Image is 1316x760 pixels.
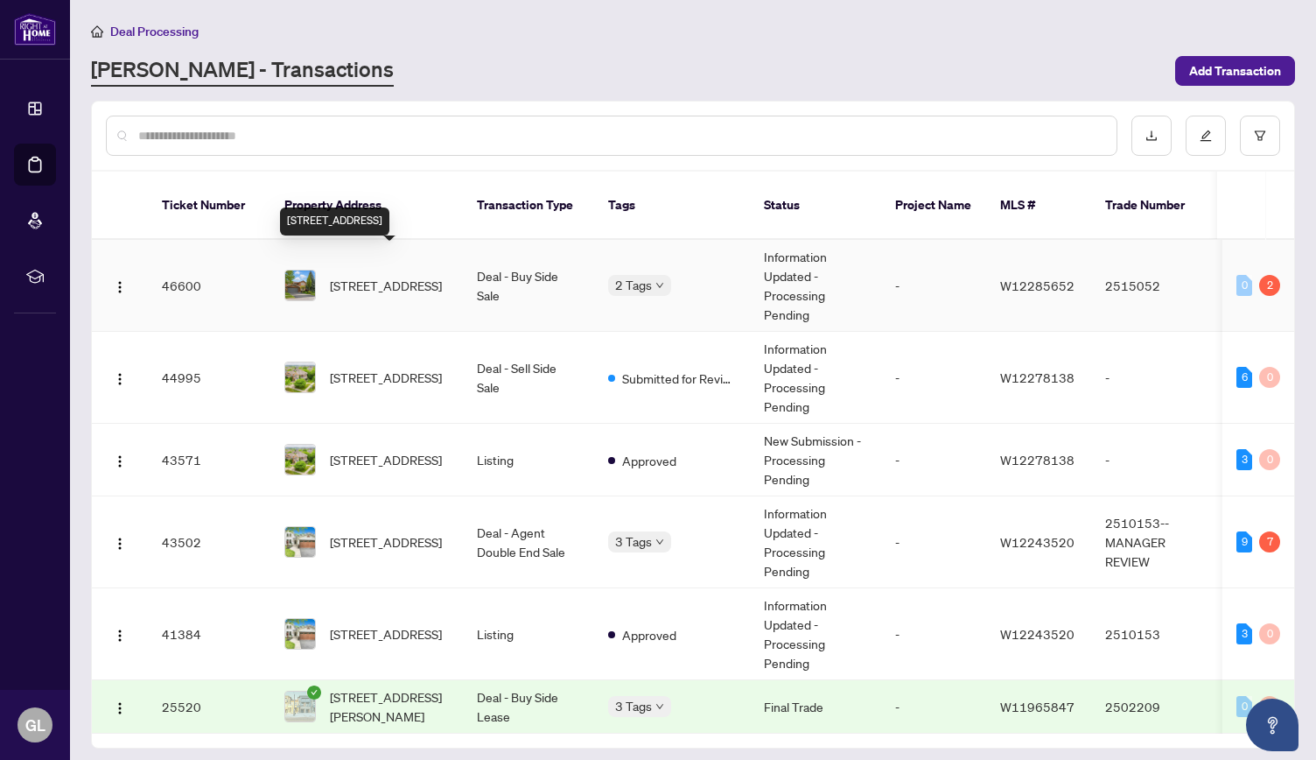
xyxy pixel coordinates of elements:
[330,532,442,552] span: [STREET_ADDRESS]
[148,332,270,424] td: 44995
[1091,588,1214,680] td: 2510153
[106,528,134,556] button: Logo
[463,680,594,734] td: Deal - Buy Side Lease
[1254,130,1266,142] span: filter
[285,527,315,557] img: thumbnail-img
[881,424,986,496] td: -
[113,701,127,715] img: Logo
[148,424,270,496] td: 43571
[148,496,270,588] td: 43502
[1000,626,1074,642] span: W12243520
[1091,332,1214,424] td: -
[1091,680,1214,734] td: 2502209
[1246,699,1298,751] button: Open asap
[285,692,315,721] img: thumbnail-img
[1259,449,1280,470] div: 0
[1189,57,1281,85] span: Add Transaction
[463,588,594,680] td: Listing
[1236,367,1252,388] div: 6
[1091,172,1214,240] th: Trade Number
[463,496,594,588] td: Deal - Agent Double End Sale
[1131,116,1172,156] button: download
[750,680,881,734] td: Final Trade
[330,624,442,644] span: [STREET_ADDRESS]
[14,13,56,46] img: logo
[1000,534,1074,550] span: W12243520
[106,446,134,474] button: Logo
[113,629,127,643] img: Logo
[881,240,986,332] td: -
[750,588,881,680] td: Information Updated - Processing Pending
[1000,278,1074,293] span: W12285652
[881,680,986,734] td: -
[285,362,315,392] img: thumbnail-img
[1240,116,1280,156] button: filter
[25,713,45,737] span: GL
[1259,275,1280,296] div: 2
[1000,369,1074,385] span: W12278138
[615,275,652,295] span: 2 Tags
[1259,623,1280,644] div: 0
[330,687,449,726] span: [STREET_ADDRESS][PERSON_NAME]
[655,702,664,711] span: down
[986,172,1091,240] th: MLS #
[1175,56,1295,86] button: Add Transaction
[655,538,664,546] span: down
[113,537,127,551] img: Logo
[106,693,134,721] button: Logo
[270,172,463,240] th: Property Address
[1259,696,1280,717] div: 0
[106,271,134,299] button: Logo
[91,25,103,38] span: home
[148,588,270,680] td: 41384
[148,240,270,332] td: 46600
[1236,696,1252,717] div: 0
[622,625,676,644] span: Approved
[1091,240,1214,332] td: 2515052
[285,619,315,649] img: thumbnail-img
[1259,531,1280,552] div: 7
[1186,116,1226,156] button: edit
[463,172,594,240] th: Transaction Type
[1200,130,1212,142] span: edit
[113,280,127,294] img: Logo
[615,531,652,552] span: 3 Tags
[106,620,134,648] button: Logo
[1236,275,1252,296] div: 0
[881,172,986,240] th: Project Name
[148,680,270,734] td: 25520
[330,276,442,295] span: [STREET_ADDRESS]
[750,332,881,424] td: Information Updated - Processing Pending
[615,696,652,716] span: 3 Tags
[113,372,127,386] img: Logo
[881,496,986,588] td: -
[1000,699,1074,714] span: W11965847
[307,686,321,700] span: check-circle
[750,172,881,240] th: Status
[622,451,676,470] span: Approved
[1236,449,1252,470] div: 3
[881,332,986,424] td: -
[463,332,594,424] td: Deal - Sell Side Sale
[750,496,881,588] td: Information Updated - Processing Pending
[463,240,594,332] td: Deal - Buy Side Sale
[1259,367,1280,388] div: 0
[594,172,750,240] th: Tags
[655,281,664,290] span: down
[330,450,442,469] span: [STREET_ADDRESS]
[285,445,315,475] img: thumbnail-img
[91,55,394,87] a: [PERSON_NAME] - Transactions
[750,240,881,332] td: Information Updated - Processing Pending
[148,172,270,240] th: Ticket Number
[1145,130,1158,142] span: download
[1236,623,1252,644] div: 3
[280,208,389,236] div: [STREET_ADDRESS]
[285,271,315,300] img: thumbnail-img
[1000,452,1074,468] span: W12278138
[1091,424,1214,496] td: -
[110,24,199,39] span: Deal Processing
[1091,496,1214,588] td: 2510153--MANAGER REVIEW
[622,369,736,388] span: Submitted for Review
[1236,531,1252,552] div: 9
[750,424,881,496] td: New Submission - Processing Pending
